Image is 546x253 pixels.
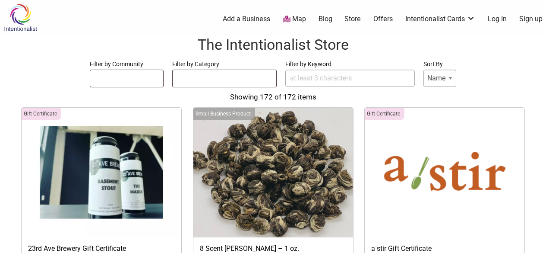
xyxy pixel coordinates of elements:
a: Add a Business [223,14,270,24]
a: Map [283,14,306,24]
div: Click to show only this category [365,108,404,120]
a: Blog [319,14,332,24]
label: Filter by Community [90,59,164,70]
label: Sort By [423,59,456,70]
div: Click to show only this category [22,108,61,120]
a: Offers [373,14,393,24]
label: Filter by Category [172,59,277,70]
a: Log In [488,14,507,24]
a: Store [344,14,361,24]
img: Young Tea 8 Scent Jasmine Green Pearl [193,108,353,237]
h1: The Intentionalist Store [9,35,537,55]
input: at least 3 characters [285,70,415,87]
a: Intentionalist Cards [405,14,475,24]
div: Showing 172 of 172 items [9,92,537,103]
label: Filter by Keyword [285,59,415,70]
div: Click to show only this category [193,108,255,120]
a: Sign up [519,14,543,24]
